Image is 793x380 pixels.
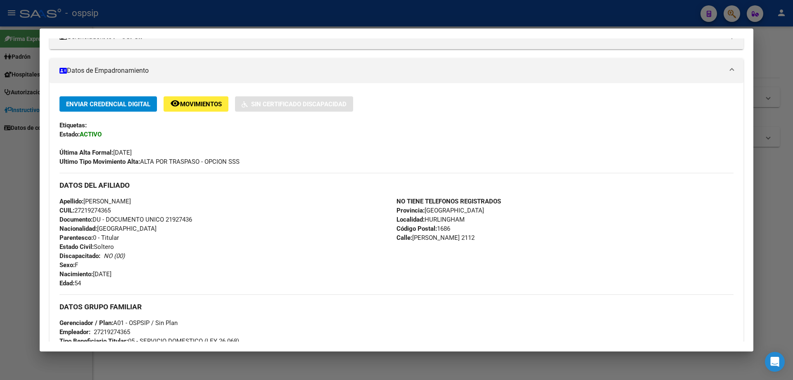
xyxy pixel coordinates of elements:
[59,158,140,165] strong: Ultimo Tipo Movimiento Alta:
[59,158,240,165] span: ALTA POR TRASPASO - OPCION SSS
[59,280,74,287] strong: Edad:
[59,96,157,112] button: Enviar Credencial Digital
[59,234,119,241] span: 0 - Titular
[59,234,93,241] strong: Parentesco:
[80,131,102,138] strong: ACTIVO
[59,280,81,287] span: 54
[59,261,78,269] span: F
[251,100,347,108] span: Sin Certificado Discapacidad
[396,216,425,223] strong: Localidad:
[59,207,111,214] span: 27219274365
[59,337,128,345] strong: Tipo Beneficiario Titular:
[59,261,75,269] strong: Sexo:
[59,225,157,232] span: [GEOGRAPHIC_DATA]
[59,207,74,214] strong: CUIL:
[396,198,501,205] strong: NO TIENE TELEFONOS REGISTRADOS
[59,337,239,345] span: 05 - SERVICIO DOMESTICO (LEY 26.068)
[94,327,130,337] div: 27219274365
[180,100,222,108] span: Movimientos
[59,225,97,232] strong: Nacionalidad:
[396,225,437,232] strong: Código Postal:
[66,100,150,108] span: Enviar Credencial Digital
[765,352,785,372] div: Open Intercom Messenger
[59,149,132,156] span: [DATE]
[59,198,83,205] strong: Apellido:
[59,243,114,251] span: Soltero
[396,234,412,241] strong: Calle:
[396,216,465,223] span: HURLINGHAM
[170,98,180,108] mat-icon: remove_red_eye
[59,328,90,336] strong: Empleador:
[59,198,131,205] span: [PERSON_NAME]
[59,270,112,278] span: [DATE]
[396,225,450,232] span: 1686
[50,58,743,83] mat-expansion-panel-header: Datos de Empadronamiento
[59,181,734,190] h3: DATOS DEL AFILIADO
[59,131,80,138] strong: Estado:
[59,319,178,327] span: A01 - OSPSIP / Sin Plan
[396,207,484,214] span: [GEOGRAPHIC_DATA]
[104,252,125,260] i: NO (00)
[59,66,724,76] mat-panel-title: Datos de Empadronamiento
[59,243,94,251] strong: Estado Civil:
[59,319,113,327] strong: Gerenciador / Plan:
[396,207,425,214] strong: Provincia:
[59,216,192,223] span: DU - DOCUMENTO UNICO 21927436
[59,216,93,223] strong: Documento:
[59,252,100,260] strong: Discapacitado:
[59,149,113,156] strong: Última Alta Formal:
[59,302,734,311] h3: DATOS GRUPO FAMILIAR
[396,234,475,241] span: [PERSON_NAME] 2112
[235,96,353,112] button: Sin Certificado Discapacidad
[59,270,93,278] strong: Nacimiento:
[164,96,228,112] button: Movimientos
[59,122,87,129] strong: Etiquetas:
